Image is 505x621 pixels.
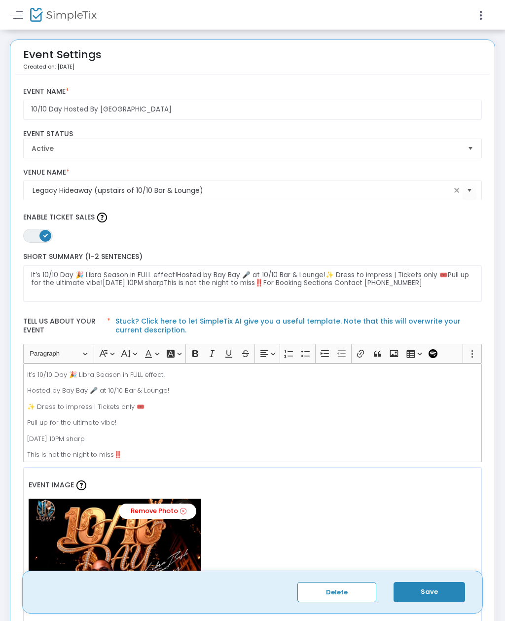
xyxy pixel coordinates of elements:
[23,100,482,120] input: Enter Event Name
[27,402,477,412] p: ✨ Dress to impress | Tickets only 🎟️
[27,450,477,460] p: This is not the night to miss‼️
[23,45,102,74] div: Event Settings
[18,312,487,344] label: Tell us about your event
[32,144,460,153] span: Active
[27,434,477,444] p: [DATE] 10PM sharp
[33,185,451,196] input: Select Venue
[97,213,107,222] img: question-mark
[23,344,482,364] div: Editor toolbar
[76,480,86,490] img: question-mark
[451,184,463,196] span: clear
[23,168,482,177] label: Venue Name
[23,364,482,462] div: Rich Text Editor, main
[27,386,477,396] p: Hosted by Bay Bay 🎤 at 10/10 Bar & Lounge!
[23,130,482,139] label: Event Status
[25,346,92,362] button: Paragraph
[464,139,477,158] button: Select
[119,504,196,519] a: Remove Photo
[463,181,476,201] button: Select
[23,210,482,225] label: Enable Ticket Sales
[297,582,376,602] button: Delete
[23,63,102,71] p: Created on: [DATE]
[43,233,48,238] span: ON
[27,370,477,380] p: It’s 10/10 Day 🎉 Libra Season in FULL effect!
[115,316,461,335] a: Stuck? Click here to let SimpleTix AI give you a useful template. Note that this will overwrite y...
[23,87,482,96] label: Event Name
[29,499,201,607] img: signal-2025-09-12-01-35-42-766.jpeg
[30,348,81,360] span: Paragraph
[29,480,74,490] span: Event Image
[23,252,143,261] span: Short Summary (1-2 Sentences)
[27,418,477,428] p: Pull up for the ultimate vibe!
[394,582,465,602] button: Save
